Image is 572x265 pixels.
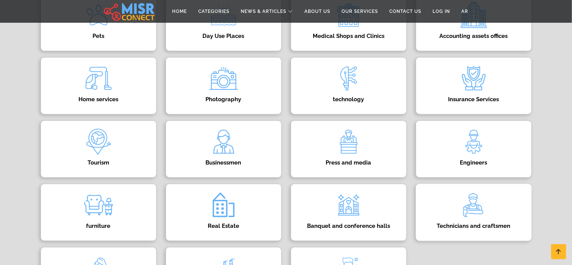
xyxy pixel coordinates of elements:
[384,4,427,19] a: Contact Us
[193,4,235,19] a: Categories
[459,190,489,220] img: l3es3N9BEQFnPAFENYFI.png
[299,4,336,19] a: About Us
[83,63,114,94] img: VqsgWZ3CZAto4gGOaOtJ.png
[177,223,270,229] h4: Real Estate
[286,57,411,114] a: technology
[52,223,145,229] h4: furniture
[161,57,286,114] a: Photography
[52,159,145,166] h4: Tourism
[166,4,193,19] a: Home
[302,223,395,229] h4: Banquet and conference halls
[161,184,286,241] a: Real Estate
[334,127,364,157] img: SURwTIrBOn4HM8BCiV0f.png
[334,190,364,220] img: gFtEvXm4aATywDQ1lDHt.png
[208,63,239,94] img: euUVwHCnQEn0xquExAqy.png
[411,121,536,178] a: Engineers
[104,2,155,21] img: main.misr_connect
[36,184,161,241] a: furniture
[334,63,364,94] img: h9DJ03ALRJMpbw2QsNu7.png
[286,121,411,178] a: Press and media
[83,190,114,220] img: 0lZPsdlsouflwmnUCfLz.png
[83,127,114,157] img: btIYXQY5e4yLDbGgmHTq.png
[161,121,286,178] a: Businessmen
[428,96,520,103] h4: Insurance Services
[177,33,270,39] h4: Day Use Places
[411,57,536,114] a: Insurance Services
[456,4,474,19] a: AR
[208,190,239,220] img: gjSG6UmVDNI5tTUA59vM.png
[428,159,520,166] h4: Engineers
[235,4,299,19] a: News & Articles
[52,96,145,103] h4: Home services
[208,127,239,157] img: XZWsDNEnNO8Xp7hCERa0.png
[286,184,411,241] a: Banquet and conference halls
[302,96,395,103] h4: technology
[459,127,489,157] img: W25xB8ub5bycFuFnX0KT.png
[459,63,489,94] img: 42olkA63JDOoylnd139i.png
[36,121,161,178] a: Tourism
[52,33,145,39] h4: Pets
[302,159,395,166] h4: Press and media
[302,33,395,39] h4: Medical Shops and Clinics
[177,159,270,166] h4: Businessmen
[36,57,161,114] a: Home services
[336,4,384,19] a: Our Services
[241,8,286,15] span: News & Articles
[428,223,520,229] h4: Technicians and craftsmen
[411,184,536,241] a: Technicians and craftsmen
[427,4,456,19] a: Log in
[428,33,520,39] h4: Accounting assets offices
[177,96,270,103] h4: Photography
